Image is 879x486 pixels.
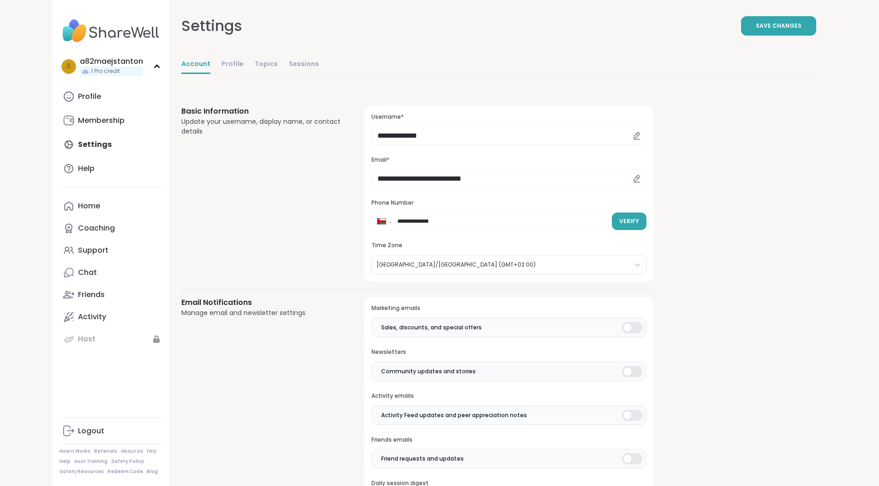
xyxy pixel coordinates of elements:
[612,213,646,230] button: Verify
[619,217,639,225] span: Verify
[181,106,342,117] h3: Basic Information
[78,164,95,174] div: Help
[381,323,482,332] span: Sales, discounts, and special offers
[60,85,162,108] a: Profile
[78,115,125,126] div: Membership
[381,411,527,419] span: Activity Feed updates and peer appreciation notes
[78,290,105,300] div: Friends
[60,217,162,239] a: Coaching
[371,113,646,121] h3: Username*
[181,117,342,136] div: Update your username, display name, or contact details
[181,297,342,308] h3: Email Notifications
[371,436,646,444] h3: Friends emails
[111,458,144,465] a: Safety Policy
[78,91,101,102] div: Profile
[181,15,242,37] div: Settings
[60,15,162,47] img: ShareWell Nav Logo
[78,245,108,255] div: Support
[255,55,278,74] a: Topics
[78,426,104,436] div: Logout
[371,199,646,207] h3: Phone Number
[60,284,162,306] a: Friends
[94,448,117,455] a: Referrals
[147,468,158,475] a: Blog
[78,312,106,322] div: Activity
[60,420,162,442] a: Logout
[371,348,646,356] h3: Newsletters
[60,195,162,217] a: Home
[60,306,162,328] a: Activity
[60,448,90,455] a: How It Works
[221,55,244,74] a: Profile
[756,22,801,30] span: Save Changes
[371,392,646,400] h3: Activity emails
[121,448,143,455] a: About Us
[371,242,646,249] h3: Time Zone
[108,468,143,475] a: Redeem Code
[60,158,162,180] a: Help
[60,468,104,475] a: Safety Resources
[181,308,342,318] div: Manage email and newsletter settings
[60,239,162,261] a: Support
[371,156,646,164] h3: Email*
[80,56,143,67] div: a82maejstanton
[381,367,476,376] span: Community updates and stories
[741,16,816,36] button: Save Changes
[181,55,210,74] a: Account
[371,304,646,312] h3: Marketing emails
[78,334,96,344] div: Host
[91,67,120,75] span: 1 Pro credit
[60,328,162,350] a: Host
[74,458,108,465] a: Host Training
[147,448,156,455] a: FAQ
[60,458,71,465] a: Help
[60,261,162,284] a: Chat
[289,55,319,74] a: Sessions
[381,455,464,463] span: Friend requests and updates
[78,223,115,233] div: Coaching
[66,61,71,73] span: a
[78,201,100,211] div: Home
[78,267,97,278] div: Chat
[60,109,162,132] a: Membership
